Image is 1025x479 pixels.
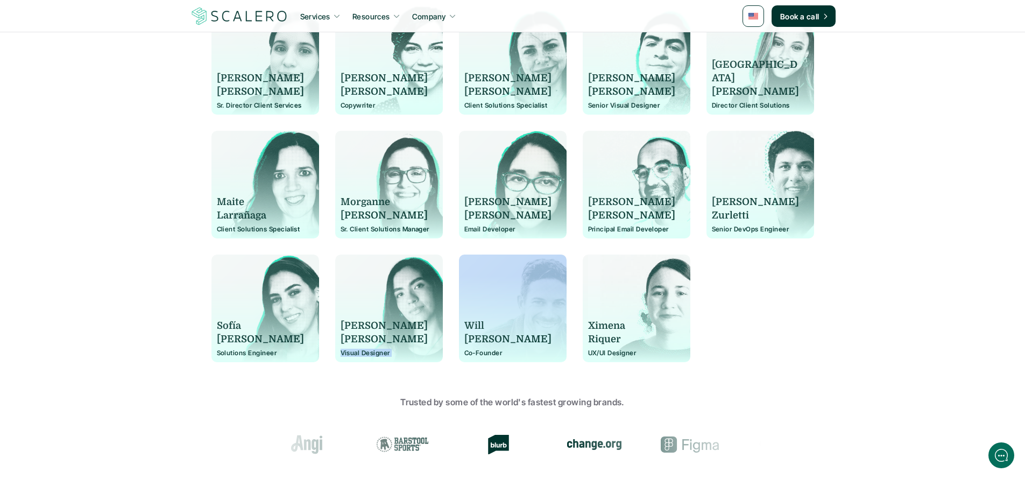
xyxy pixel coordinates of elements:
p: Sofía [217,319,304,333]
p: Senior DevOps Engineer [712,226,809,233]
p: [PERSON_NAME] [712,195,799,209]
p: Director Client Solutions [712,102,809,109]
p: [PERSON_NAME] [464,195,552,209]
p: Maite [217,195,304,209]
p: Client Solutions Specialist [464,102,561,109]
p: [PERSON_NAME] [464,333,552,346]
div: Angi [268,435,343,454]
a: Book a call [772,5,836,27]
p: UX/UI Designer [588,349,685,357]
div: Blurb [460,435,534,454]
h1: Hi! Welcome to Scalero. [16,52,199,69]
h2: Let us know if we can help with lifecycle marketing. [16,72,199,123]
p: Co-Founder [464,349,561,357]
button: New conversation [17,143,199,164]
p: [PERSON_NAME] [217,85,304,98]
p: Sr. Client Solutions Manager [341,226,437,233]
p: [PERSON_NAME] [341,72,428,85]
p: Company [412,11,446,22]
span: We run on Gist [90,376,136,383]
img: Scalero company logo [190,6,289,26]
p: [GEOGRAPHIC_DATA] [712,58,799,85]
p: Copywriter [341,102,437,109]
p: Ximena [588,319,675,333]
p: [PERSON_NAME] [464,209,552,222]
p: [PERSON_NAME] [341,209,428,222]
p: Services [300,11,330,22]
div: Barstool [364,435,439,454]
p: Senior Visual Designer [588,102,685,109]
p: [PERSON_NAME] [464,85,552,98]
p: Principal Email Developer [588,226,685,233]
p: [PERSON_NAME] [217,333,304,346]
p: Morganne [341,195,428,209]
p: [PERSON_NAME] [588,85,675,98]
p: Email Developer [464,226,561,233]
p: Visual Designer [341,349,437,357]
iframe: gist-messenger-bubble-iframe [988,442,1014,468]
p: Resources [352,11,390,22]
p: Will [464,319,552,333]
p: Sr. Director Client Services [217,102,314,109]
p: [PERSON_NAME] [588,209,675,222]
span: New conversation [69,149,129,158]
p: [PERSON_NAME] [712,85,799,98]
p: Larrañaga [217,209,304,222]
p: [PERSON_NAME] [341,333,428,346]
p: Book a call [780,11,819,22]
p: Riquer [588,333,675,346]
p: Solutions Engineer [217,349,314,357]
p: [PERSON_NAME] [588,195,675,209]
p: [PERSON_NAME] [341,85,428,98]
div: Figma [652,435,726,454]
p: Zurletti [712,209,799,222]
p: [PERSON_NAME] [217,72,304,85]
p: [PERSON_NAME] [464,72,552,85]
p: Client Solutions Specialist [217,226,314,233]
div: change.org [556,435,630,454]
p: [PERSON_NAME] [341,319,428,333]
img: Groome [759,438,810,451]
p: [PERSON_NAME] [588,72,675,85]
